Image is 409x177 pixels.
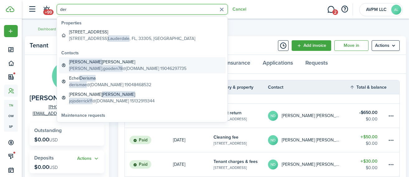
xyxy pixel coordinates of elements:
span: USD [49,137,58,143]
span: Nilson Das Neves [30,94,101,102]
global-search-item-description: @[DOMAIN_NAME] 19046297735 [69,65,186,72]
a: ow [4,111,18,121]
p: [DATE] [173,137,185,143]
table-subtitle: [STREET_ADDRESS] [214,165,247,170]
button: Open menu [372,40,400,51]
p: $0.00 [34,164,58,170]
a: #784934 Household / Pest control / Outside / Bugs [59,120,226,136]
global-search-item-title: [PERSON_NAME] [69,91,155,98]
button: Open menu [77,155,100,162]
a: $50.00$0.00 [350,128,387,152]
span: 2 [332,9,338,15]
img: TenantCloud [6,6,14,12]
avatar-text: AL [391,5,401,15]
button: Cancel [233,7,246,12]
menu-btn: Actions [372,40,400,51]
span: +99 [43,9,54,15]
table-amount-title: $650.00 [359,109,378,116]
global-search-item-description: @[DOMAIN_NAME] 19048468532 [69,81,151,88]
a: $30.00$0.00 [350,152,387,176]
global-search-item-description: [STREET_ADDRESS] , FL, 33305, [GEOGRAPHIC_DATA] [69,35,195,42]
a: Insurance [220,55,256,74]
avatar-text: ND [268,160,278,170]
span: Deposits [34,154,54,161]
span: [PERSON_NAME].gooden78 [69,65,123,72]
global-search-item-title: [PERSON_NAME] [69,59,186,65]
table-amount-title: $50.00 [360,134,378,140]
global-search-item-title: #784934 Household / Pest control / Outside / Bugs [69,121,172,128]
a: Requests [299,55,334,74]
a: [PERSON_NAME][PERSON_NAME]jojoderrick11@[DOMAIN_NAME] 15132919344 [59,90,226,106]
input: Search for anything... [57,4,228,15]
global-search-list-title: Properties [61,20,226,26]
a: Notifications [40,2,52,17]
table-amount-description: $0.00 [366,165,378,171]
table-subtitle: [STREET_ADDRESS] [214,116,247,122]
a: ND[PERSON_NAME] [PERSON_NAME] [268,152,350,176]
table-amount-title: $30.00 [360,158,378,165]
global-search-list-title: Contacts [61,50,226,56]
a: [DATE] [173,128,214,152]
span: Outstanding [34,127,62,134]
a: Add invoice [292,40,331,51]
table-info-title: Cleaning fee [214,134,238,140]
th: Sort [350,83,387,91]
a: Paid [125,128,173,152]
global-search-item-title: [STREET_ADDRESS] [69,29,195,35]
a: Messaging [325,2,337,17]
a: Cleaning fee[STREET_ADDRESS] [214,128,268,152]
button: Open sidebar [26,3,38,15]
span: Derisma [80,75,96,81]
p: $0.00 [34,136,58,143]
a: [EMAIL_ADDRESS][DOMAIN_NAME] [33,110,101,117]
avatar-text: ND [52,61,82,91]
span: USD [49,164,58,171]
span: [PERSON_NAME] [69,59,102,65]
span: jojoderrick11 [69,98,92,104]
p: [DATE] [173,161,185,168]
a: ND[PERSON_NAME] [PERSON_NAME] [268,128,350,152]
a: Paid [125,152,173,176]
global-search-item-title: Echel [69,75,151,81]
status: Paid [129,136,151,145]
a: Move in [334,40,369,51]
span: Lauderdale [108,35,129,42]
th: Contact [268,84,350,91]
button: Open menu [4,25,18,37]
a: tn [4,100,18,111]
button: Open resource center [339,4,350,15]
a: Applications [256,55,299,74]
a: $650.00$0.00 [350,104,387,128]
avatar-text: ND [268,111,278,121]
panel-main-title: Tenant [30,42,79,49]
span: [PERSON_NAME] [102,91,135,98]
span: derismae [69,81,87,88]
table-profile-info-text: [PERSON_NAME] [PERSON_NAME] [282,138,340,143]
table-amount-description: $0.00 [366,140,378,147]
global-search-item-description: @[DOMAIN_NAME] 15132919344 [69,98,155,104]
button: Clear search [217,5,227,14]
table-amount-description: $0.00 [366,116,378,122]
a: Dashboard [38,26,56,32]
status: Paid [129,160,151,169]
table-info-title: Tenant charges & fees [214,158,258,165]
span: AVPM LLC [364,7,389,12]
a: EchelDerismaderismae@[DOMAIN_NAME] 19048468532 [59,73,226,90]
table-subtitle: [STREET_ADDRESS] [214,140,247,146]
th: Category & property [214,84,268,91]
a: [DATE] [173,152,214,176]
a: [PHONE_NUMBER] [49,104,85,110]
table-profile-info-text: [PERSON_NAME] [PERSON_NAME] [282,113,340,118]
a: [PERSON_NAME][PERSON_NAME][PERSON_NAME].gooden78@[DOMAIN_NAME] 19046297735 [59,57,226,73]
global-search-list-title: Maintenance requests [61,112,226,119]
a: sp [4,121,18,132]
avatar-text: ND [268,135,278,145]
button: Actions [77,155,100,162]
button: Timeline [278,40,289,51]
table-profile-info-text: [PERSON_NAME] [PERSON_NAME] [282,162,340,167]
a: Deposit return[STREET_ADDRESS] [214,104,268,128]
a: ND[PERSON_NAME] [PERSON_NAME] [268,104,350,128]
